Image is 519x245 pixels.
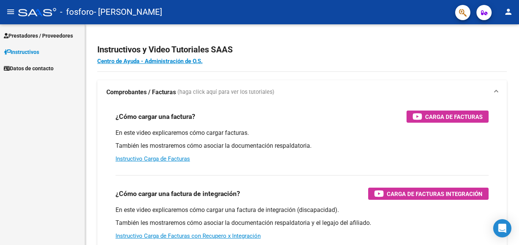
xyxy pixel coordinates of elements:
span: Carga de Facturas [425,112,483,122]
span: - [PERSON_NAME] [94,4,162,21]
span: Carga de Facturas Integración [387,189,483,199]
div: Open Intercom Messenger [493,219,511,237]
span: (haga click aquí para ver los tutoriales) [177,88,274,96]
a: Instructivo Carga de Facturas [116,155,190,162]
p: En este video explicaremos cómo cargar una factura de integración (discapacidad). [116,206,489,214]
mat-icon: menu [6,7,15,16]
span: Instructivos [4,48,39,56]
p: En este video explicaremos cómo cargar facturas. [116,129,489,137]
a: Instructivo Carga de Facturas con Recupero x Integración [116,232,261,239]
h3: ¿Cómo cargar una factura de integración? [116,188,240,199]
span: Datos de contacto [4,64,54,73]
button: Carga de Facturas [407,111,489,123]
a: Centro de Ayuda - Administración de O.S. [97,58,203,65]
span: Prestadores / Proveedores [4,32,73,40]
button: Carga de Facturas Integración [368,188,489,200]
p: También les mostraremos cómo asociar la documentación respaldatoria y el legajo del afiliado. [116,219,489,227]
span: - fosforo [60,4,94,21]
mat-expansion-panel-header: Comprobantes / Facturas (haga click aquí para ver los tutoriales) [97,80,507,104]
h3: ¿Cómo cargar una factura? [116,111,195,122]
p: También les mostraremos cómo asociar la documentación respaldatoria. [116,142,489,150]
strong: Comprobantes / Facturas [106,88,176,96]
h2: Instructivos y Video Tutoriales SAAS [97,43,507,57]
mat-icon: person [504,7,513,16]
